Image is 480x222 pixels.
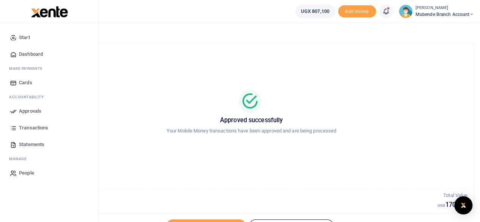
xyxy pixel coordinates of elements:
[19,79,32,87] span: Cards
[19,34,30,41] span: Start
[6,74,92,91] a: Cards
[19,141,44,148] span: Statements
[6,165,92,181] a: People
[19,50,43,58] span: Dashboard
[35,192,438,200] p: Total Transactions
[6,103,92,120] a: Approvals
[6,63,92,74] li: M
[399,5,412,18] img: profile-user
[399,5,474,18] a: profile-user [PERSON_NAME] Mubende Branch Account
[19,124,48,132] span: Transactions
[13,66,42,71] span: ake Payments
[6,91,92,103] li: Ac
[415,11,474,18] span: Mubende Branch Account
[35,201,438,209] h5: 1
[415,5,474,11] small: [PERSON_NAME]
[31,6,68,17] img: logo-large
[6,29,92,46] a: Start
[15,94,44,100] span: countability
[295,5,335,18] a: UGX 807,100
[30,8,68,14] a: logo-small logo-large logo-large
[6,153,92,165] li: M
[19,169,34,177] span: People
[438,203,445,208] small: UGX
[301,8,329,15] span: UGX 807,100
[6,120,92,136] a: Transactions
[438,201,467,209] h5: 170,000
[454,196,472,214] div: Open Intercom Messenger
[6,46,92,63] a: Dashboard
[13,156,27,162] span: anage
[338,5,376,18] span: Add money
[38,127,464,135] p: Your Mobile Money transactions have been approved and are being processed
[38,117,464,124] h5: Approved successfully
[19,107,41,115] span: Approvals
[438,192,467,200] p: Total Value
[338,8,376,14] a: Add money
[6,136,92,153] a: Statements
[338,5,376,18] li: Toup your wallet
[292,5,338,18] li: Wallet ballance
